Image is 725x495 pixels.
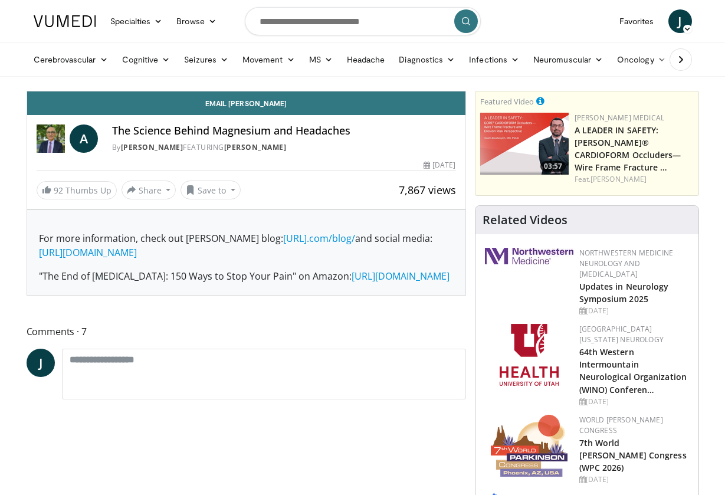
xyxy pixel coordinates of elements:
[540,161,566,172] span: 03:57
[39,246,137,259] a: [URL][DOMAIN_NAME]
[575,174,694,185] div: Feat.
[235,48,302,71] a: Movement
[579,346,687,395] a: 64th Western Intermountain Neurological Organization (WINO) Conferen…
[115,48,178,71] a: Cognitive
[579,415,663,435] a: World [PERSON_NAME] Congress
[37,124,65,153] img: Dr. Alexander Mauskop
[668,9,692,33] a: J
[245,7,481,35] input: Search topics, interventions
[579,396,689,407] div: [DATE]
[39,269,454,283] div: "The End of [MEDICAL_DATA]: 150 Ways to Stop Your Pain" on Amazon:
[480,113,569,175] img: 9990610e-7b98-4a1a-8e13-3eef897f3a0c.png.150x105_q85_crop-smart_upscale.png
[483,213,567,227] h4: Related Videos
[579,248,674,279] a: Northwestern Medicine Neurology and [MEDICAL_DATA]
[112,142,456,153] div: By FEATURING
[181,181,241,199] button: Save to
[27,349,55,377] a: J
[575,124,681,173] a: A LEADER IN SAFETY: [PERSON_NAME]® CARDIOFORM Occluders— Wire Frame Fracture …
[169,9,224,33] a: Browse
[591,174,647,184] a: [PERSON_NAME]
[424,160,455,171] div: [DATE]
[579,281,669,304] a: Updates in Neurology Symposium 2025
[27,91,465,115] a: Email [PERSON_NAME]
[352,270,450,283] a: [URL][DOMAIN_NAME]
[112,124,456,137] h4: The Science Behind Magnesium and Headaches
[579,306,689,316] div: [DATE]
[610,48,673,71] a: Oncology
[612,9,661,33] a: Favorites
[575,113,665,123] a: [PERSON_NAME] Medical
[491,415,567,477] img: 16fe1da8-a9a0-4f15-bd45-1dd1acf19c34.png.150x105_q85_autocrop_double_scale_upscale_version-0.2.png
[579,437,687,473] a: 7th World [PERSON_NAME] Congress (WPC 2026)
[399,183,456,197] span: 7,867 views
[579,474,689,485] div: [DATE]
[122,181,176,199] button: Share
[500,324,559,386] img: f6362829-b0a3-407d-a044-59546adfd345.png.150x105_q85_autocrop_double_scale_upscale_version-0.2.png
[27,324,466,339] span: Comments 7
[224,142,287,152] a: [PERSON_NAME]
[462,48,526,71] a: Infections
[579,324,664,345] a: [GEOGRAPHIC_DATA][US_STATE] Neurology
[27,48,115,71] a: Cerebrovascular
[70,124,98,153] a: A
[480,113,569,175] a: 03:57
[340,48,392,71] a: Headache
[54,185,63,196] span: 92
[37,181,117,199] a: 92 Thumbs Up
[485,248,573,264] img: 2a462fb6-9365-492a-ac79-3166a6f924d8.png.150x105_q85_autocrop_double_scale_upscale_version-0.2.jpg
[283,232,355,245] a: [URL].com/blog/
[480,96,534,107] small: Featured Video
[392,48,462,71] a: Diagnostics
[103,9,170,33] a: Specialties
[39,231,454,260] p: For more information, check out [PERSON_NAME] blog: and social media:
[121,142,183,152] a: [PERSON_NAME]
[177,48,235,71] a: Seizures
[34,15,96,27] img: VuMedi Logo
[526,48,610,71] a: Neuromuscular
[302,48,340,71] a: MS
